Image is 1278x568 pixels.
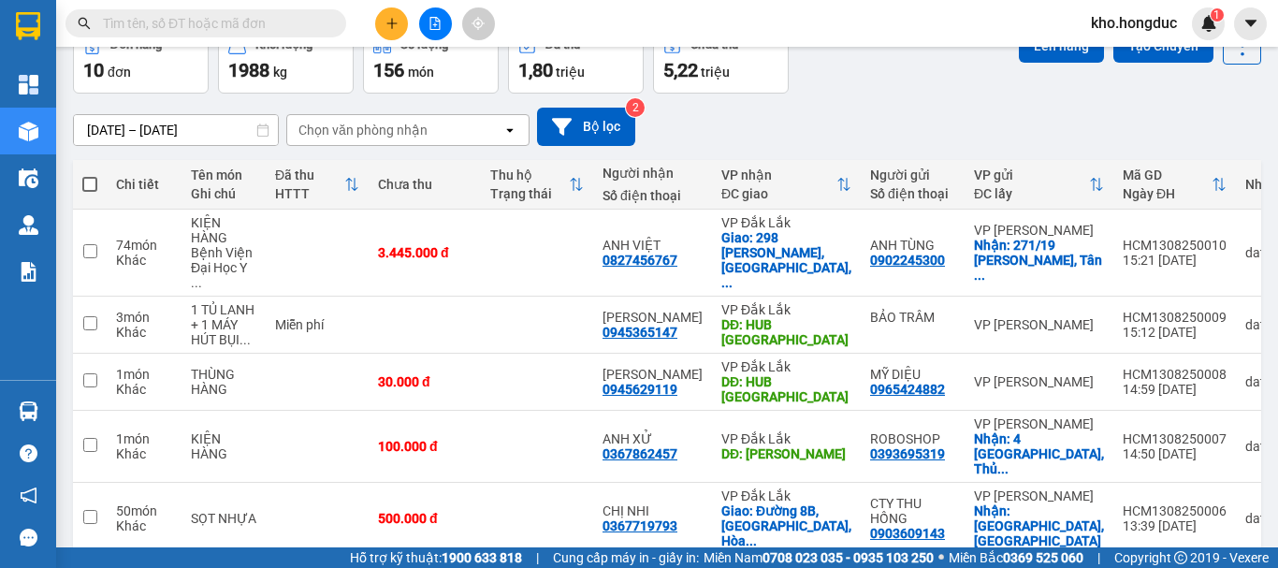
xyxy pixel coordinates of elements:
[553,547,699,568] span: Cung cấp máy in - giấy in:
[116,310,172,325] div: 3 món
[191,302,256,347] div: 1 TỦ LANH + 1 MÁY HÚT BỤI + 1 BAO HÀNG
[116,325,172,340] div: Khác
[481,160,593,210] th: Toggle SortBy
[870,367,955,382] div: MỸ DIỆU
[603,325,677,340] div: 0945365147
[1123,186,1212,201] div: Ngày ĐH
[974,186,1089,201] div: ĐC lấy
[536,547,539,568] span: |
[16,12,40,40] img: logo-vxr
[870,431,955,446] div: ROBOSHOP
[19,75,38,95] img: dashboard-icon
[275,317,359,332] div: Miễn phí
[1123,310,1227,325] div: HCM1308250009
[266,160,369,210] th: Toggle SortBy
[870,446,945,461] div: 0393695319
[870,186,955,201] div: Số điện thoại
[1123,503,1227,518] div: HCM1308250006
[275,167,344,182] div: Đã thu
[373,59,404,81] span: 156
[974,238,1104,283] div: Nhận: 271/19 Trịnh Đình Trọng, Tân Phú
[1174,551,1187,564] span: copyright
[116,177,172,192] div: Chi tiết
[704,547,934,568] span: Miền Nam
[490,167,569,182] div: Thu hộ
[974,167,1089,182] div: VP gửi
[1123,238,1227,253] div: HCM1308250010
[1123,431,1227,446] div: HCM1308250007
[378,245,472,260] div: 3.445.000 đ
[385,17,399,30] span: plus
[191,275,202,290] span: ...
[116,367,172,382] div: 1 món
[116,503,172,518] div: 50 món
[1123,167,1212,182] div: Mã GD
[974,268,985,283] span: ...
[20,529,37,546] span: message
[19,262,38,282] img: solution-icon
[16,61,166,83] div: BẢO TRÂM
[949,547,1083,568] span: Miền Bắc
[721,215,851,230] div: VP Đắk Lắk
[701,65,730,80] span: triệu
[275,186,344,201] div: HTTT
[1113,160,1236,210] th: Toggle SortBy
[103,13,324,34] input: Tìm tên, số ĐT hoặc mã đơn
[442,550,522,565] strong: 1900 633 818
[16,18,45,37] span: Gửi:
[1003,550,1083,565] strong: 0369 525 060
[83,59,104,81] span: 10
[20,487,37,504] span: notification
[19,215,38,235] img: warehouse-icon
[870,382,945,397] div: 0965424882
[179,61,450,87] div: 0945365147
[603,310,703,325] div: Anh Lĩnh
[712,160,861,210] th: Toggle SortBy
[556,65,585,80] span: triệu
[179,18,224,37] span: Nhận:
[191,167,256,182] div: Tên món
[1097,547,1100,568] span: |
[721,186,836,201] div: ĐC giao
[116,382,172,397] div: Khác
[191,215,256,245] div: KIỆN HÀNG
[191,511,256,526] div: SỌT NHỰA
[191,367,256,397] div: THÙNG HÀNG
[603,188,703,203] div: Số điện thoại
[428,17,442,30] span: file-add
[228,59,269,81] span: 1988
[116,253,172,268] div: Khác
[603,382,677,397] div: 0945629119
[997,461,1009,476] span: ...
[19,168,38,188] img: warehouse-icon
[179,97,206,117] span: DĐ:
[721,503,851,548] div: Giao: Đường 8B, Chợ Ea Tu, Hòa Thuận, TpBMT
[870,253,945,268] div: 0902245300
[298,121,428,139] div: Chọn văn phòng nhận
[746,533,757,548] span: ...
[78,17,91,30] span: search
[974,223,1104,238] div: VP [PERSON_NAME]
[938,554,944,561] span: ⚪️
[974,374,1104,389] div: VP [PERSON_NAME]
[273,65,287,80] span: kg
[1123,325,1227,340] div: 15:12 [DATE]
[721,431,851,446] div: VP Đắk Lắk
[721,359,851,374] div: VP Đắk Lắk
[179,16,450,38] div: VP Đắk Lắk
[603,431,703,446] div: ANH XỬ
[490,186,569,201] div: Trạng thái
[378,511,472,526] div: 500.000 đ
[603,446,677,461] div: 0367862457
[603,503,703,518] div: CHỊ NHI
[363,26,499,94] button: Số lượng156món
[870,167,955,182] div: Người gửi
[472,17,485,30] span: aim
[191,431,256,461] div: KIỆN HÀNG
[870,310,955,325] div: BẢO TRÂM
[1123,446,1227,461] div: 14:50 [DATE]
[537,108,635,146] button: Bộ lọc
[378,177,472,192] div: Chưa thu
[1234,7,1267,40] button: caret-down
[721,317,851,347] div: DĐ: HUB TRUNG HÒA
